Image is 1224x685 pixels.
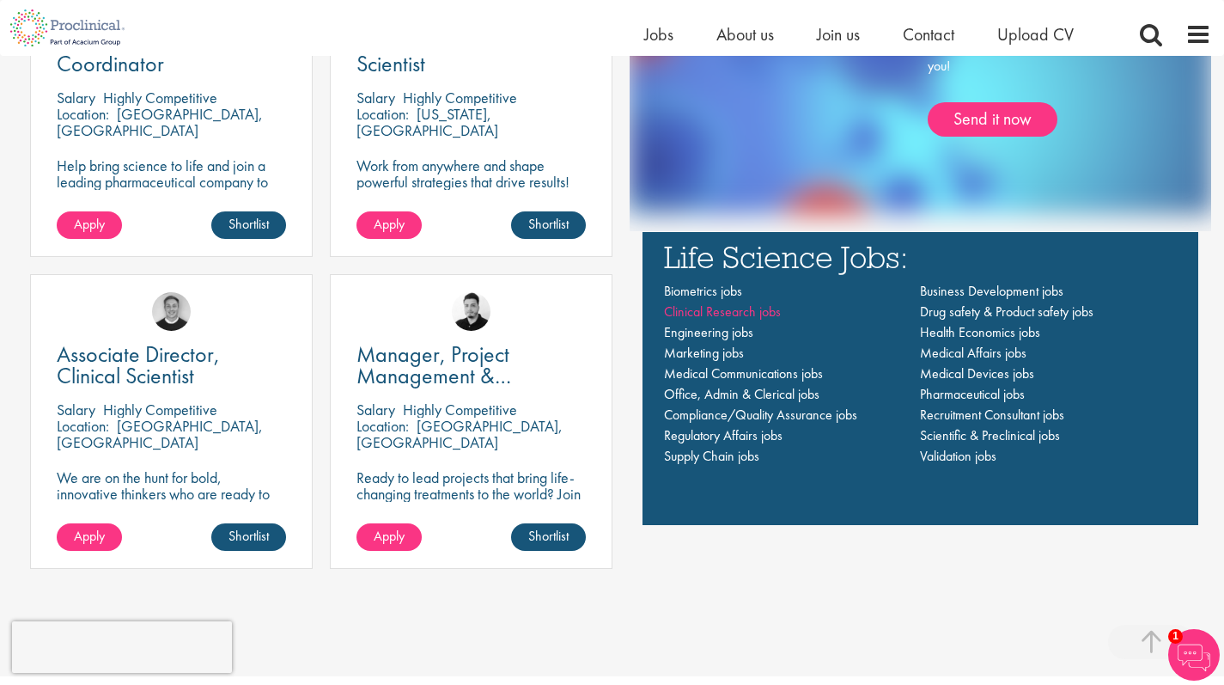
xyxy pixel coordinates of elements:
span: Salary [356,88,395,107]
p: Highly Competitive [403,88,517,107]
p: Highly Competitive [103,88,217,107]
a: Pharmaceutical jobs [920,385,1025,403]
a: Health Economics jobs [920,323,1040,341]
a: Validation jobs [920,447,996,465]
a: Apply [356,211,422,239]
p: Ready to lead projects that bring life-changing treatments to the world? Join our client at the f... [356,469,586,551]
span: Apply [74,527,105,545]
span: 1 [1168,629,1183,644]
a: Medical Communications jobs [664,364,823,382]
a: Clinical Research jobs [664,303,781,321]
span: Salary [57,88,95,107]
p: Highly Competitive [403,400,517,419]
p: [GEOGRAPHIC_DATA], [GEOGRAPHIC_DATA] [57,104,263,140]
a: Jobs [644,23,673,46]
a: Upload CV [997,23,1074,46]
p: We are on the hunt for bold, innovative thinkers who are ready to help push the boundaries of sci... [57,469,286,551]
p: [GEOGRAPHIC_DATA], [GEOGRAPHIC_DATA] [356,416,563,452]
a: Office, Admin & Clerical jobs [664,385,819,403]
img: Chatbot [1168,629,1220,681]
a: About us [716,23,774,46]
a: Compliance/Quality Assurance jobs [664,406,857,424]
a: Manager, Project Management & Operational Delivery [356,344,586,387]
a: Shortlist [511,523,586,551]
a: Apply [57,523,122,551]
a: Apply [57,211,122,239]
span: Salary [356,400,395,419]
p: [GEOGRAPHIC_DATA], [GEOGRAPHIC_DATA] [57,416,263,452]
a: Contact [903,23,954,46]
a: Senior Manager, Clinical Scientist [356,32,586,75]
p: [US_STATE], [GEOGRAPHIC_DATA] [356,104,498,140]
p: Highly Competitive [103,400,217,419]
a: Regulatory Affairs jobs [664,426,783,444]
a: Shortlist [211,523,286,551]
a: Medical Affairs jobs [920,344,1026,362]
h3: Life Science Jobs: [664,241,1178,272]
a: Shortlist [211,211,286,239]
iframe: reCAPTCHA [12,621,232,673]
span: Apply [374,215,405,233]
a: Medical Devices jobs [920,364,1034,382]
p: Help bring science to life and join a leading pharmaceutical company to play a key role in delive... [57,157,286,239]
p: Work from anywhere and shape powerful strategies that drive results! Enjoy the freedom of remote ... [356,157,586,223]
a: Send it now [928,102,1057,137]
a: Biometrics jobs [664,282,742,300]
a: Marketing jobs [664,344,744,362]
a: Shortlist [511,211,586,239]
span: Manager, Project Management & Operational Delivery [356,339,541,412]
span: Location: [57,416,109,436]
div: Simply upload your CV and let us find jobs for you! [928,37,1168,137]
img: Anderson Maldonado [452,292,490,331]
a: Business Development jobs [920,282,1063,300]
a: Apply [356,523,422,551]
span: Apply [74,215,105,233]
a: Supply Chain jobs [664,447,759,465]
a: Drug safety & Product safety jobs [920,303,1093,321]
span: Apply [374,527,405,545]
span: Location: [356,104,409,124]
a: Recruitment Consultant jobs [920,406,1064,424]
nav: Main navigation [664,281,1178,467]
a: Associate Director, Clinical Scientist [57,344,286,387]
a: Join us [817,23,860,46]
span: Location: [356,416,409,436]
span: Associate Director, Clinical Scientist [57,339,220,390]
a: Clinical Research Lab Coordinator [57,32,286,75]
a: Scientific & Preclinical jobs [920,426,1060,444]
img: Bo Forsen [152,292,191,331]
span: Salary [57,400,95,419]
a: Engineering jobs [664,323,753,341]
span: Location: [57,104,109,124]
